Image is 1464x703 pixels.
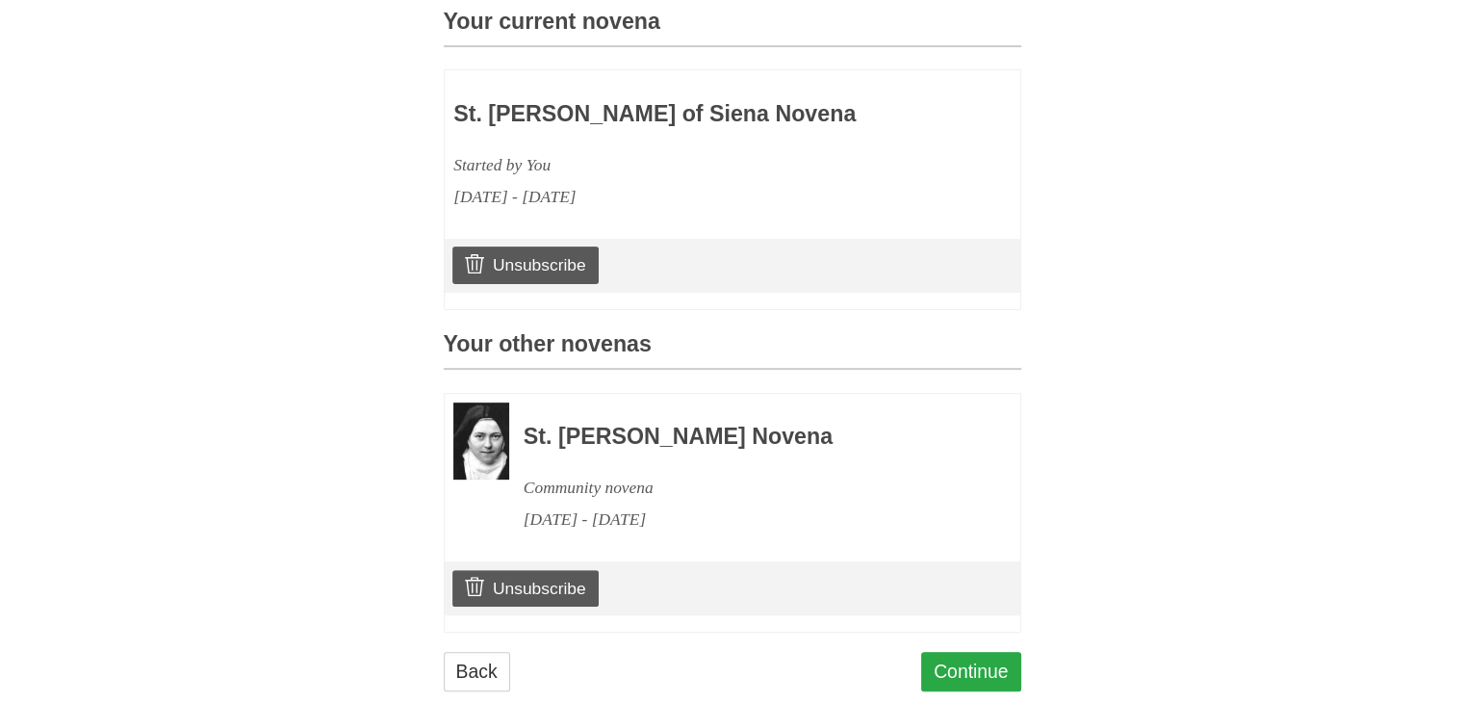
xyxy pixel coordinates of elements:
div: [DATE] - [DATE] [524,504,968,535]
div: Community novena [524,472,968,504]
a: Back [444,652,510,691]
img: Novena image [453,403,509,480]
a: Continue [921,652,1021,691]
a: Unsubscribe [452,247,598,283]
h3: Your other novenas [444,332,1021,370]
h3: St. [PERSON_NAME] of Siena Novena [453,102,898,127]
a: Unsubscribe [452,570,598,607]
div: Started by You [453,149,898,181]
h3: St. [PERSON_NAME] Novena [524,425,968,450]
div: [DATE] - [DATE] [453,181,898,213]
h3: Your current novena [444,10,1021,47]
